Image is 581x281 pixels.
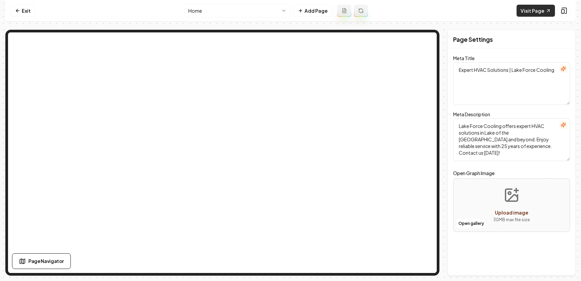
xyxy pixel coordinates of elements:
[354,5,368,17] button: Regenerate page
[453,55,474,61] label: Meta Title
[488,182,535,229] button: Upload image
[456,218,486,229] button: Open gallery
[517,5,555,17] a: Visit Page
[453,169,570,177] label: Open Graph Image
[28,258,64,265] span: Page Navigator
[493,217,530,223] p: 30 MB max file size
[453,35,493,44] h2: Page Settings
[294,5,332,17] button: Add Page
[453,111,490,117] label: Meta Description
[495,209,528,216] span: Upload image
[11,5,35,17] a: Exit
[337,5,351,17] button: Add admin page prompt
[12,253,71,269] button: Page Navigator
